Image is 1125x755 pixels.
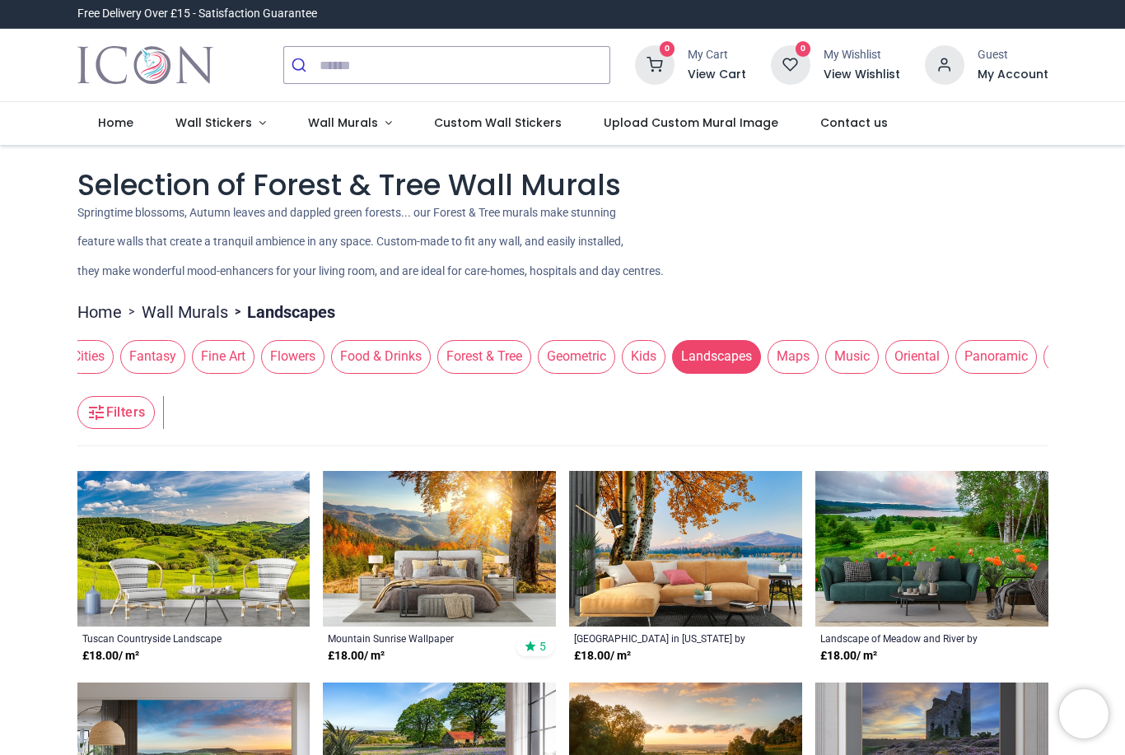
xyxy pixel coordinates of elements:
span: Wall Stickers [175,114,252,131]
strong: £ 18.00 / m² [820,648,877,664]
h1: Selection of Forest & Tree Wall Murals [77,165,1048,205]
a: [GEOGRAPHIC_DATA] in [US_STATE] by [PERSON_NAME] [574,631,753,645]
button: Forest & Tree [431,340,531,373]
a: View Cart [688,67,746,83]
a: Tuscan Countryside Landscape Wallpaper [82,631,261,645]
strong: £ 18.00 / m² [574,648,631,664]
button: Panoramic [949,340,1037,373]
span: Food & Drinks [331,340,431,373]
span: Forest & Tree [437,340,531,373]
strong: £ 18.00 / m² [82,648,139,664]
a: Wall Murals [142,301,228,324]
a: Landscape of Meadow and River by [PERSON_NAME] Gallery [820,631,999,645]
img: Mountain Sunrise Wall Mural Wallpaper [323,471,556,627]
button: Landscapes [665,340,761,373]
iframe: Brevo live chat [1059,689,1109,739]
span: Music [825,340,879,373]
button: Filters [77,396,155,429]
button: Religious [1037,340,1115,373]
strong: £ 18.00 / m² [328,648,385,664]
button: Flowers [254,340,324,373]
p: they make wonderful mood-enhancers for your living room, and are ideal for care-homes, hospitals ... [77,263,1048,280]
div: Free Delivery Over £15 - Satisfaction Guarantee [77,6,317,22]
img: Black Butte Ranch in Oregon Wall Mural by Hollice Looney - Danita Delimont [569,471,802,627]
p: Springtime blossoms, Autumn leaves and dappled green forests... our Forest & Tree murals make stu... [77,205,1048,221]
span: Flowers [261,340,324,373]
a: My Account [978,67,1048,83]
button: Geometric [531,340,615,373]
span: Custom Wall Stickers [434,114,562,131]
button: Kids [615,340,665,373]
span: Landscapes [672,340,761,373]
a: 0 [635,58,675,71]
li: Landscapes [228,301,335,324]
button: Fine Art [185,340,254,373]
button: Submit [284,47,320,83]
span: Maps [768,340,819,373]
span: Religious [1043,340,1115,373]
span: Wall Murals [308,114,378,131]
a: Wall Murals [287,102,413,145]
span: > [122,304,142,320]
button: Fantasy [114,340,185,373]
a: Mountain Sunrise Wallpaper [328,631,506,645]
span: Contact us [820,114,888,131]
img: Icon Wall Stickers [77,42,213,88]
div: My Cart [688,47,746,63]
span: Cities [63,340,114,373]
span: Panoramic [955,340,1037,373]
span: 5 [539,639,546,654]
span: Oriental [885,340,949,373]
button: Maps [761,340,819,373]
a: Wall Stickers [155,102,287,145]
sup: 0 [660,41,675,57]
button: Food & Drinks [324,340,431,373]
a: Logo of Icon Wall Stickers [77,42,213,88]
a: 0 [771,58,810,71]
button: Music [819,340,879,373]
span: Kids [622,340,665,373]
sup: 0 [796,41,811,57]
img: Landscape of Meadow and River Wall Mural by Jaynes Gallery - Danita Delimont [815,471,1048,627]
span: Home [98,114,133,131]
a: Home [77,301,122,324]
a: View Wishlist [824,67,900,83]
span: > [228,304,247,320]
span: Fantasy [120,340,185,373]
span: Geometric [538,340,615,373]
div: My Wishlist [824,47,900,63]
span: Upload Custom Mural Image [604,114,778,131]
img: Tuscan Countryside Landscape Wall Mural Wallpaper [77,471,310,627]
iframe: Customer reviews powered by Trustpilot [703,6,1048,22]
button: Cities [57,340,114,373]
p: feature walls that create a tranquil ambience in any space. Custom-made to fit any wall, and easi... [77,234,1048,250]
button: Oriental [879,340,949,373]
span: Fine Art [192,340,254,373]
div: Guest [978,47,1048,63]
